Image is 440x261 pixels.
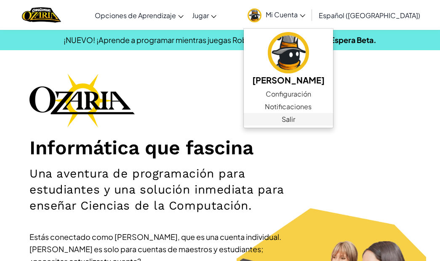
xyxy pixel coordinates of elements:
img: avatar [248,8,261,22]
a: Mi Cuenta [243,2,309,28]
span: Jugar [192,11,209,20]
h5: [PERSON_NAME] [252,73,325,86]
h1: Informática que fascina [29,136,411,159]
span: Notificaciones [265,102,312,112]
a: Jugar [188,4,221,27]
a: Ozaria by CodeCombat logo [22,6,61,24]
a: Notificaciones [244,100,333,113]
a: Español ([GEOGRAPHIC_DATA]) [315,4,424,27]
img: Home [22,6,61,24]
span: Mi Cuenta [266,10,305,19]
img: avatar [268,32,309,73]
img: Ozaria branding logo [29,73,135,127]
h2: Una aventura de programación para estudiantes y una solución inmediata para enseñar Ciencias de l... [29,166,285,214]
a: Configuración [244,88,333,100]
a: Salir [244,113,333,126]
span: Opciones de Aprendizaje [95,11,176,20]
span: ¡NUEVO! ¡Aprende a programar mientras juegas Roblox! [64,35,260,45]
span: Español ([GEOGRAPHIC_DATA]) [319,11,420,20]
a: Opciones de Aprendizaje [91,4,188,27]
a: [PERSON_NAME] [244,31,333,88]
